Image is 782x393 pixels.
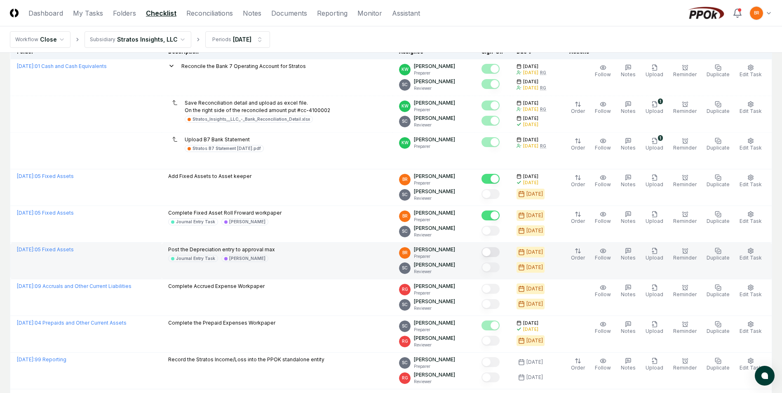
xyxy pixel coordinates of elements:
[672,356,698,373] button: Reminder
[414,253,455,260] p: Preparer
[646,218,663,224] span: Upload
[414,363,455,370] p: Preparer
[619,209,637,227] button: Notes
[526,358,543,366] div: [DATE]
[526,285,543,292] div: [DATE]
[402,103,409,109] span: KW
[402,192,408,198] span: SC
[481,79,500,89] button: Mark complete
[212,36,231,43] div: Periods
[73,8,103,18] a: My Tasks
[523,70,538,76] div: [DATE]
[673,291,697,297] span: Reminder
[738,356,763,373] button: Edit Task
[271,8,307,18] a: Documents
[402,213,408,219] span: BR
[146,8,176,18] a: Checklist
[193,116,310,122] div: Stratos_Insights__LLC_-_Bank_Reconciliation_Detail.xlsx
[673,365,697,371] span: Reminder
[402,228,408,234] span: SC
[740,255,762,261] span: Edit Task
[523,115,538,122] span: [DATE]
[593,63,613,80] button: Follow
[595,255,611,261] span: Follow
[481,320,500,330] button: Mark complete
[414,290,455,296] p: Preparer
[621,255,636,261] span: Notes
[644,283,665,300] button: Upload
[621,145,636,151] span: Notes
[17,320,35,326] span: [DATE] :
[523,85,538,91] div: [DATE]
[17,210,74,216] a: [DATE]:05 Fixed Assets
[526,190,543,198] div: [DATE]
[481,189,500,199] button: Mark complete
[738,173,763,190] button: Edit Task
[317,8,348,18] a: Reporting
[229,255,265,262] div: [PERSON_NAME]
[705,246,731,263] button: Duplicate
[526,227,543,234] div: [DATE]
[658,135,663,141] div: 1
[672,209,698,227] button: Reminder
[569,356,587,373] button: Order
[646,365,663,371] span: Upload
[593,136,613,153] button: Follow
[414,225,455,232] p: [PERSON_NAME]
[673,328,697,334] span: Reminder
[738,283,763,300] button: Edit Task
[402,286,408,292] span: RG
[673,71,697,77] span: Reminder
[621,108,636,114] span: Notes
[481,64,500,74] button: Mark complete
[621,291,636,297] span: Notes
[481,211,500,220] button: Mark complete
[705,136,731,153] button: Duplicate
[17,320,127,326] a: [DATE]:04 Prepaids and Other Current Assets
[707,328,730,334] span: Duplicate
[738,246,763,263] button: Edit Task
[673,255,697,261] span: Reminder
[619,319,637,337] button: Notes
[414,342,455,348] p: Reviewer
[707,181,730,187] span: Duplicate
[672,63,698,80] button: Reminder
[402,375,408,381] span: RG
[17,283,132,289] a: [DATE]:09 Accruals and Other Current Liabilities
[402,66,409,73] span: KW
[571,145,585,151] span: Order
[569,173,587,190] button: Order
[540,143,546,149] div: RG
[523,122,538,128] div: [DATE]
[481,174,500,184] button: Mark complete
[595,145,611,151] span: Follow
[402,176,408,182] span: BR
[569,209,587,227] button: Order
[168,173,251,180] p: Add Fixed Assets to Asset keeper
[176,219,215,225] div: Journal Entry Task
[740,365,762,371] span: Edit Task
[672,283,698,300] button: Reminder
[481,372,500,382] button: Mark complete
[754,10,759,16] span: BR
[17,63,107,69] a: [DATE]:01 Cash and Cash Equivalents
[595,218,611,224] span: Follow
[392,8,420,18] a: Assistant
[414,319,455,327] p: [PERSON_NAME]
[571,365,585,371] span: Order
[738,99,763,117] button: Edit Task
[15,36,38,43] div: Workflow
[644,63,665,80] button: Upload
[402,118,408,124] span: SC
[619,63,637,80] button: Notes
[644,173,665,190] button: Upload
[646,328,663,334] span: Upload
[707,291,730,297] span: Duplicate
[526,212,543,219] div: [DATE]
[595,108,611,114] span: Follow
[414,63,455,70] p: [PERSON_NAME]
[414,246,455,253] p: [PERSON_NAME]
[17,173,35,179] span: [DATE] :
[569,136,587,153] button: Order
[357,8,382,18] a: Monitor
